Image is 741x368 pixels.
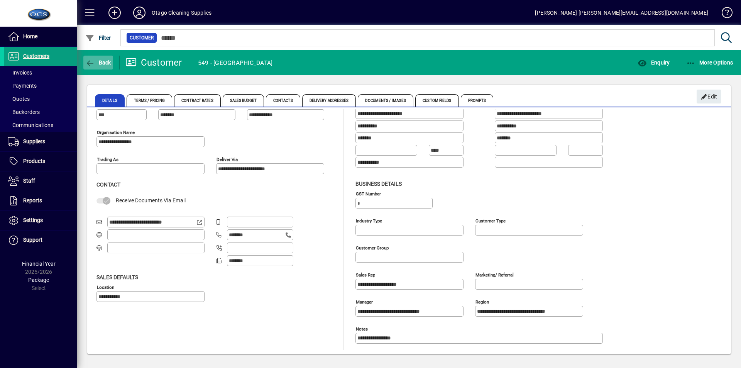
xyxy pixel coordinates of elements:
button: Filter [83,31,113,45]
span: Contract Rates [174,94,220,107]
mat-label: Region [475,299,489,304]
span: Home [23,33,37,39]
mat-label: Customer type [475,218,506,223]
a: Reports [4,191,77,210]
mat-label: Customer group [356,245,389,250]
a: Support [4,231,77,250]
mat-label: Industry type [356,218,382,223]
div: Otago Cleaning Supplies [152,7,211,19]
mat-label: Notes [356,326,368,331]
span: Payments [8,83,37,89]
mat-label: Manager [356,299,373,304]
a: Staff [4,171,77,191]
button: More Options [684,56,735,70]
button: Add [102,6,127,20]
mat-label: Deliver via [217,157,238,162]
a: Payments [4,79,77,92]
mat-label: GST Number [356,191,381,196]
a: Home [4,27,77,46]
a: Knowledge Base [716,2,731,27]
span: Terms / Pricing [127,94,173,107]
button: Back [83,56,113,70]
span: Package [28,277,49,283]
div: 549 - [GEOGRAPHIC_DATA] [198,57,273,69]
span: Reports [23,197,42,204]
span: Staff [23,178,35,184]
span: Suppliers [23,138,45,144]
span: Prompts [461,94,494,107]
span: Business details [355,181,402,187]
span: Settings [23,217,43,223]
button: Profile [127,6,152,20]
div: Customer [125,56,182,69]
span: Edit [701,90,717,103]
span: Customers [23,53,49,59]
span: Contact [96,181,120,188]
span: Sales Budget [223,94,264,107]
button: Edit [697,90,721,103]
button: Enquiry [636,56,672,70]
span: Enquiry [638,59,670,66]
span: Quotes [8,96,30,102]
a: Settings [4,211,77,230]
span: Documents / Images [358,94,413,107]
mat-label: Trading as [97,157,118,162]
span: Delivery Addresses [302,94,356,107]
mat-label: Organisation name [97,130,135,135]
mat-label: Marketing/ Referral [475,272,514,277]
span: Financial Year [22,261,56,267]
a: Suppliers [4,132,77,151]
span: Support [23,237,42,243]
a: Backorders [4,105,77,119]
mat-label: Sales rep [356,272,375,277]
span: Sales defaults [96,274,138,280]
a: Invoices [4,66,77,79]
a: Communications [4,119,77,132]
span: Invoices [8,70,32,76]
span: Details [95,94,125,107]
a: Quotes [4,92,77,105]
div: [PERSON_NAME] [PERSON_NAME][EMAIL_ADDRESS][DOMAIN_NAME] [535,7,708,19]
span: Filter [85,35,111,41]
a: Products [4,152,77,171]
span: Products [23,158,45,164]
mat-label: Location [97,284,114,290]
span: Custom Fields [415,94,458,107]
span: Receive Documents Via Email [116,197,186,204]
span: Backorders [8,109,40,115]
span: Communications [8,122,53,128]
span: More Options [686,59,733,66]
span: Customer [130,34,154,42]
span: Back [85,59,111,66]
app-page-header-button: Back [77,56,120,70]
span: Contacts [266,94,300,107]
